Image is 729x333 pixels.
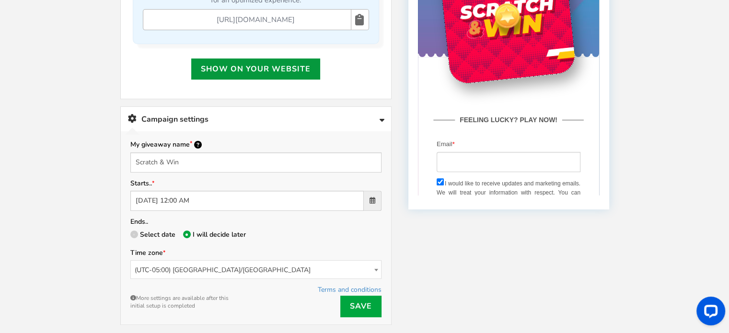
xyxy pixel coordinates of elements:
[130,260,382,279] span: (UTC-05:00) America/Chicago
[193,230,246,239] span: I will decide later
[130,249,165,258] label: Time zone
[147,3,171,10] a: click here
[130,179,154,188] label: Starts..
[689,293,729,333] iframe: LiveChat chat widget
[19,228,37,238] label: Email
[37,203,144,213] strong: FEELING LUCKY? PLAY NOW!
[130,284,231,310] small: More settings are available after this initial setup is completed
[140,230,175,239] span: Select date
[121,107,391,131] a: Campaign settings
[131,261,381,279] span: (UTC-05:00) America/Chicago
[19,267,162,295] label: I would like to receive updates and marketing emails. We will treat your information with respect...
[191,58,320,80] a: Show on your website
[318,285,382,294] a: Terms and conditions
[340,296,382,317] a: Save
[351,10,368,30] a: Click to Copy
[130,218,148,227] label: Ends..
[19,266,26,274] input: I would like to receive updates and marketing emails. We will treat your information with respect...
[130,139,202,150] label: My giveaway name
